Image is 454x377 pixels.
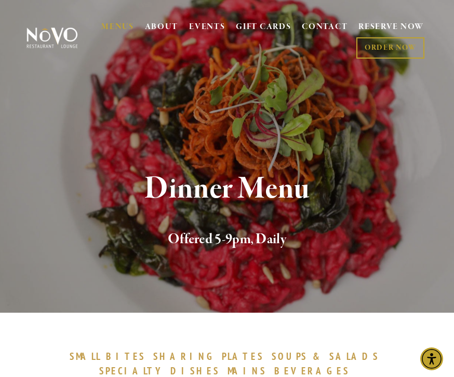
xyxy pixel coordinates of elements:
a: MENUS [101,22,134,32]
span: SMALL [70,350,101,362]
span: BITES [106,350,146,362]
span: MAINS [228,365,266,377]
img: Novo Restaurant &amp; Lounge [25,27,79,49]
a: BEVERAGES [274,365,355,377]
span: SALADS [329,350,379,362]
span: SPECIALTY [99,365,166,377]
a: GIFT CARDS [236,18,291,37]
a: SPECIALTYDISHES [99,365,225,377]
span: PLATES [222,350,264,362]
h2: Offered 5-9pm, Daily [37,229,417,250]
a: MAINS [228,365,272,377]
a: ABOUT [145,22,179,32]
span: & [313,350,324,362]
div: Accessibility Menu [420,347,443,370]
span: SOUPS [272,350,308,362]
a: ORDER NOW [356,37,424,59]
a: SOUPS&SALADS [272,350,384,362]
span: DISHES [170,365,220,377]
a: EVENTS [189,22,225,32]
a: SHARINGPLATES [153,350,269,362]
span: SHARING [153,350,217,362]
a: SMALLBITES [70,350,151,362]
a: RESERVE NOW [358,18,424,37]
span: BEVERAGES [274,365,350,377]
h1: Dinner Menu [37,172,417,206]
a: CONTACT [302,18,348,37]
